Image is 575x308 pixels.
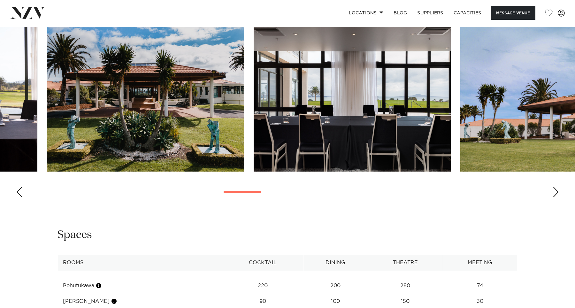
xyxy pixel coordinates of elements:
[254,27,451,172] swiper-slide: 13 / 30
[57,228,92,242] h2: Spaces
[448,6,487,20] a: Capacities
[388,6,412,20] a: BLOG
[303,255,368,271] th: Dining
[222,255,303,271] th: Cocktail
[222,278,303,294] td: 220
[443,255,517,271] th: Meeting
[10,7,45,19] img: nzv-logo.png
[303,278,368,294] td: 200
[58,278,222,294] td: Pohutukawa
[47,27,244,172] swiper-slide: 12 / 30
[491,6,535,20] button: Message Venue
[368,278,443,294] td: 280
[344,6,388,20] a: Locations
[368,255,443,271] th: Theatre
[58,255,222,271] th: Rooms
[443,278,517,294] td: 74
[412,6,448,20] a: SUPPLIERS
